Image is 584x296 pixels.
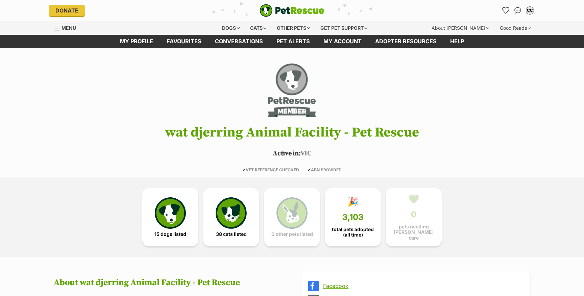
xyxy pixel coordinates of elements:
a: Pet alerts [270,35,317,48]
a: 💚 0 pets needing [PERSON_NAME] care [386,188,442,246]
button: My account [525,5,535,16]
div: Good Reads [495,21,535,35]
a: Favourites [500,5,511,16]
a: 🎉 3,103 total pets adopted (all time) [325,188,381,246]
div: Other pets [272,21,315,35]
span: total pets adopted (all time) [331,227,375,238]
div: Get pet support [316,21,372,35]
ul: Account quick links [500,5,535,16]
span: Active in: [273,149,300,158]
img: bunny-icon-b786713a4a21a2fe6d13e954f4cb29d131f1b31f8a74b52ca2c6d2999bc34bbe.svg [276,197,308,228]
h2: About wat djerring Animal Facility - Pet Rescue [54,278,283,288]
p: VIC [44,149,540,159]
div: Dogs [217,21,244,35]
div: 🎉 [347,197,358,207]
a: 0 other pets listed [264,188,320,246]
span: 3,103 [342,213,364,222]
a: 15 dogs listed [142,188,198,246]
span: pets needing [PERSON_NAME] care [391,224,436,240]
a: My profile [113,35,160,48]
span: 15 dogs listed [154,231,186,237]
img: cat-icon-068c71abf8fe30c970a85cd354bc8e23425d12f6e8612795f06af48be43a487a.svg [216,197,247,228]
span: Menu [62,25,76,31]
span: ABN PROVIDED [308,167,342,172]
a: My account [317,35,368,48]
a: PetRescue [260,4,324,17]
div: 💚 [408,194,419,204]
img: chat-41dd97257d64d25036548639549fe6c8038ab92f7586957e7f3b1b290dea8141.svg [514,7,521,14]
img: wat djerring Animal Facility - Pet Rescue [266,61,317,119]
a: Donate [49,5,85,16]
icon: ✔ [308,167,311,172]
div: Cats [245,21,271,35]
a: conversations [208,35,270,48]
div: About [PERSON_NAME] [427,21,494,35]
span: 0 other pets listed [271,231,313,237]
a: 38 cats listed [203,188,259,246]
a: Facebook [323,283,521,289]
span: 38 cats listed [216,231,247,237]
a: Help [443,35,471,48]
span: VET REFERENCE CHECKED [242,167,299,172]
span: 0 [411,210,416,219]
img: petrescue-icon-eee76f85a60ef55c4a1927667547b313a7c0e82042636edf73dce9c88f694885.svg [155,197,186,228]
a: Conversations [512,5,523,16]
img: logo-e224e6f780fb5917bec1dbf3a21bbac754714ae5b6737aabdf751b685950b380.svg [260,4,324,17]
div: CC [527,7,533,14]
h1: wat djerring Animal Facility - Pet Rescue [44,125,540,140]
a: Menu [54,21,81,33]
a: Adopter resources [368,35,443,48]
a: Favourites [160,35,208,48]
icon: ✔ [242,167,246,172]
